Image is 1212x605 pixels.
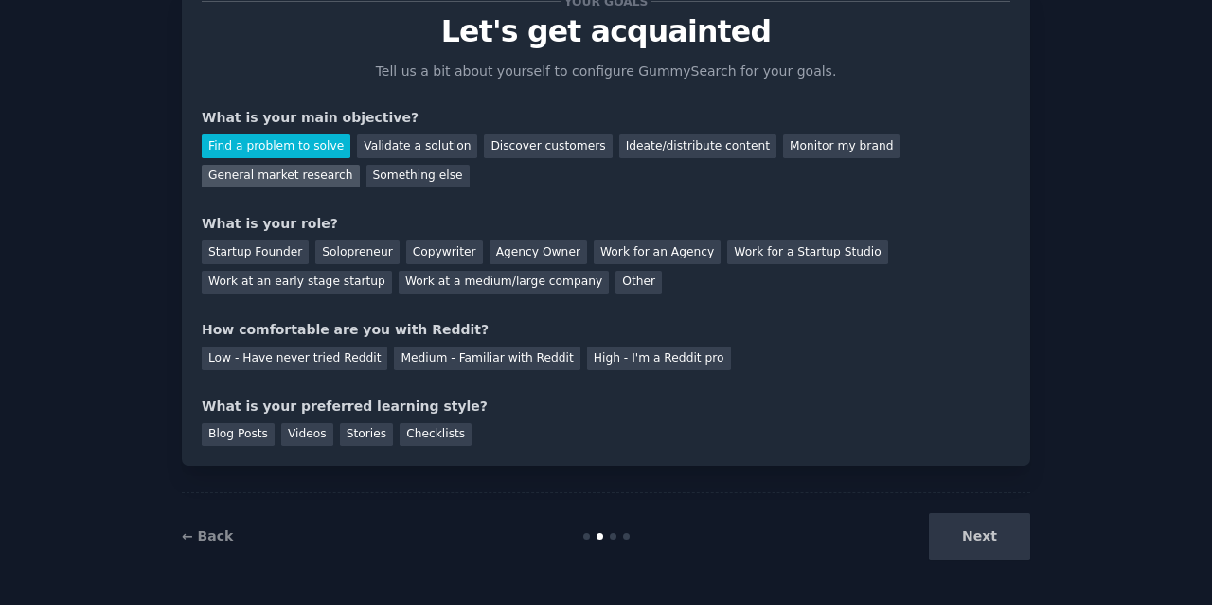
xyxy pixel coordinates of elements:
[202,165,360,188] div: General market research
[315,240,399,264] div: Solopreneur
[400,423,472,447] div: Checklists
[406,240,483,264] div: Copywriter
[727,240,887,264] div: Work for a Startup Studio
[202,397,1010,417] div: What is your preferred learning style?
[366,165,470,188] div: Something else
[202,15,1010,48] p: Let's get acquainted
[340,423,393,447] div: Stories
[484,134,612,158] div: Discover customers
[615,271,662,294] div: Other
[202,134,350,158] div: Find a problem to solve
[202,271,392,294] div: Work at an early stage startup
[202,108,1010,128] div: What is your main objective?
[182,528,233,543] a: ← Back
[399,271,609,294] div: Work at a medium/large company
[619,134,776,158] div: Ideate/distribute content
[490,240,587,264] div: Agency Owner
[783,134,900,158] div: Monitor my brand
[587,347,731,370] div: High - I'm a Reddit pro
[357,134,477,158] div: Validate a solution
[394,347,579,370] div: Medium - Familiar with Reddit
[281,423,333,447] div: Videos
[202,347,387,370] div: Low - Have never tried Reddit
[367,62,845,81] p: Tell us a bit about yourself to configure GummySearch for your goals.
[202,214,1010,234] div: What is your role?
[202,240,309,264] div: Startup Founder
[202,320,1010,340] div: How comfortable are you with Reddit?
[202,423,275,447] div: Blog Posts
[594,240,721,264] div: Work for an Agency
